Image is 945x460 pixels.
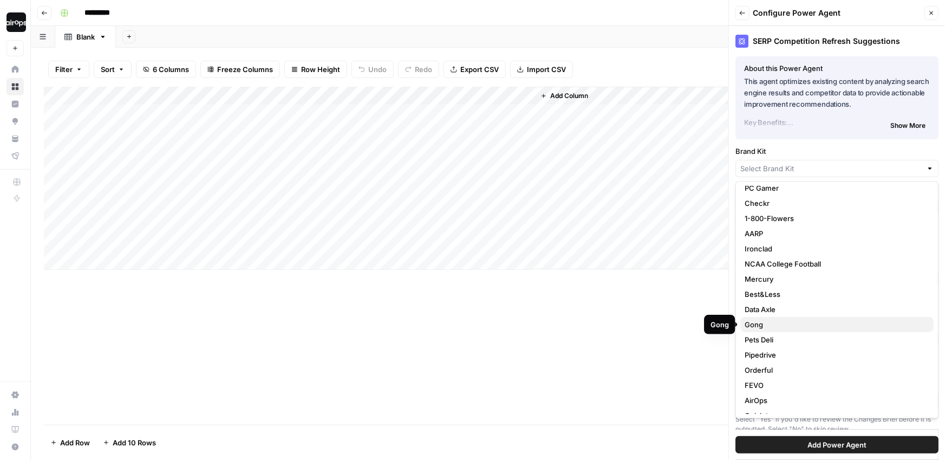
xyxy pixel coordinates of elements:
[6,113,24,130] a: Opportunities
[368,64,387,75] span: Undo
[460,64,499,75] span: Export CSV
[6,9,24,36] button: Workspace: Dille-Sandbox
[60,437,90,448] span: Add Row
[301,64,340,75] span: Row Height
[6,386,24,404] a: Settings
[44,434,96,451] button: Add Row
[890,121,926,131] span: Show More
[6,130,24,147] a: Your Data
[735,35,939,48] div: SERP Competition Refresh Suggestions
[101,64,115,75] span: Sort
[6,421,24,438] a: Learning Hub
[55,26,116,48] a: Blank
[217,64,273,75] span: Freeze Columns
[735,146,939,157] label: Brand Kit
[550,91,588,101] span: Add Column
[94,61,132,78] button: Sort
[745,365,925,376] span: Orderful
[76,31,95,42] div: Blank
[740,163,922,174] input: Select Brand Kit
[415,64,432,75] span: Redo
[6,438,24,456] button: Help + Support
[745,244,925,255] span: Ironclad
[744,76,930,110] p: This agent optimizes existing content by analyzing search engine results and competitor data to p...
[745,229,925,239] span: AARP
[113,437,156,448] span: Add 10 Rows
[351,61,394,78] button: Undo
[48,61,89,78] button: Filter
[745,274,925,285] span: Mercury
[745,198,925,209] span: Checkr
[745,411,925,422] span: Quizlet
[55,64,73,75] span: Filter
[444,61,506,78] button: Export CSV
[745,304,925,315] span: Data Axle
[200,61,280,78] button: Freeze Columns
[744,117,930,128] p: Key Benefits:
[510,61,573,78] button: Import CSV
[6,12,26,32] img: Dille-Sandbox Logo
[96,434,162,451] button: Add 10 Rows
[745,396,925,406] span: AirOps
[745,183,925,194] span: PC Gamer
[745,380,925,391] span: FEVO
[745,350,925,361] span: Pipedrive
[536,89,592,103] button: Add Column
[6,147,24,165] a: Flightpath
[527,64,566,75] span: Import CSV
[744,63,930,74] div: About this Power Agent
[284,61,347,78] button: Row Height
[136,61,196,78] button: 6 Columns
[153,64,189,75] span: 6 Columns
[711,319,729,330] div: Gong
[6,95,24,113] a: Insights
[735,414,939,434] div: Select "Yes" if you'd like to review the Changes Brief before it is outputted. Select "No" to ski...
[6,61,24,78] a: Home
[745,259,925,270] span: NCAA College Football
[745,213,925,224] span: 1-800-Flowers
[735,436,939,453] button: Add Power Agent
[807,439,866,450] span: Add Power Agent
[886,119,930,133] button: Show More
[745,289,925,300] span: Best&Less
[745,335,925,346] span: Pets Deli
[745,320,925,331] span: Gong
[6,404,24,421] a: Usage
[398,61,439,78] button: Redo
[6,78,24,95] a: Browse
